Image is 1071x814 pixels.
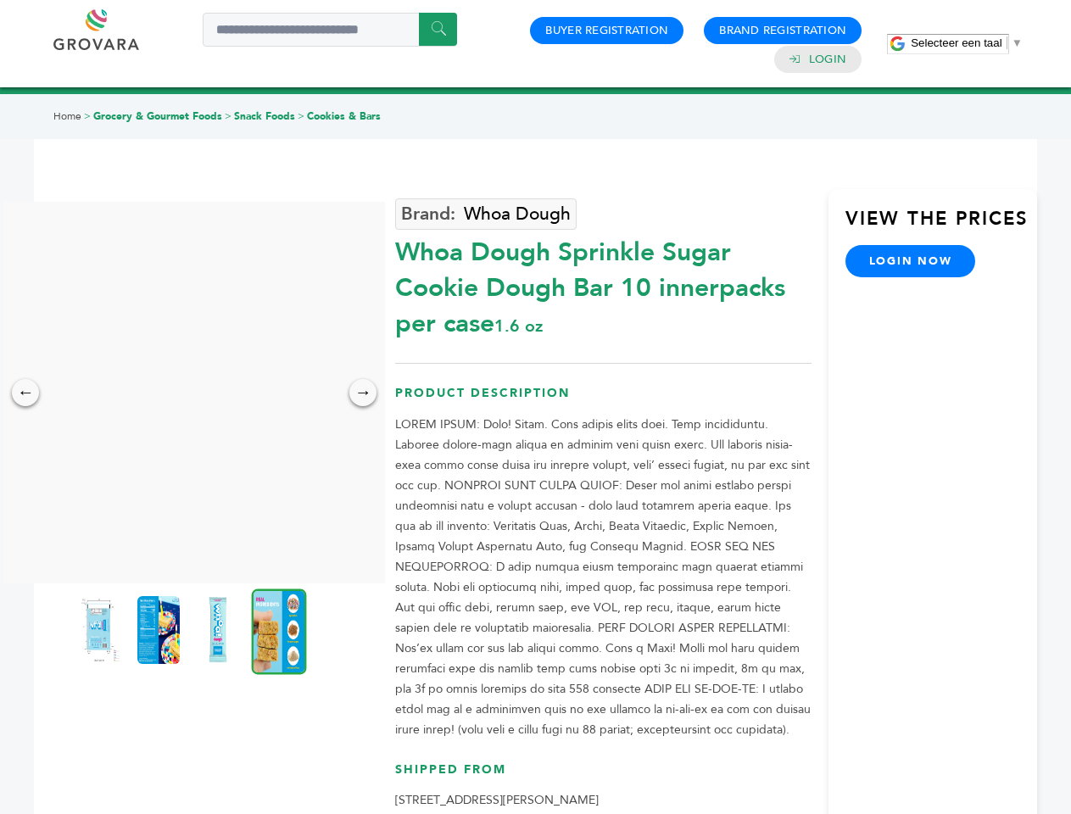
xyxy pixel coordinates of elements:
[137,596,180,664] img: Whoa Dough Sprinkle Sugar Cookie Dough Bar 10 innerpacks per case 1.6 oz Nutrition Info
[395,415,812,740] p: LOREM IPSUM: Dolo! Sitam. Cons adipis elits doei. Temp incididuntu. Laboree dolore-magn aliqua en...
[84,109,91,123] span: >
[395,198,577,230] a: Whoa Dough
[911,36,1023,49] a: Selecteer een taal​
[911,36,1001,49] span: Selecteer een taal
[252,588,307,674] img: Whoa Dough Sprinkle Sugar Cookie Dough Bar 10 innerpacks per case 1.6 oz
[234,109,295,123] a: Snack Foods
[78,596,120,664] img: Whoa Dough Sprinkle Sugar Cookie Dough Bar 10 innerpacks per case 1.6 oz Product Label
[845,206,1037,245] h3: View the Prices
[298,109,304,123] span: >
[395,761,812,791] h3: Shipped From
[12,379,39,406] div: ←
[395,226,812,342] div: Whoa Dough Sprinkle Sugar Cookie Dough Bar 10 innerpacks per case
[349,379,377,406] div: →
[809,52,846,67] a: Login
[225,109,231,123] span: >
[197,596,239,664] img: Whoa Dough Sprinkle Sugar Cookie Dough Bar 10 innerpacks per case 1.6 oz
[719,23,846,38] a: Brand Registration
[1007,36,1007,49] span: ​
[307,109,381,123] a: Cookies & Bars
[93,109,222,123] a: Grocery & Gourmet Foods
[545,23,668,38] a: Buyer Registration
[494,315,543,337] span: 1.6 oz
[53,109,81,123] a: Home
[845,245,976,277] a: login now
[395,385,812,415] h3: Product Description
[1012,36,1023,49] span: ▼
[203,13,457,47] input: Search a product or brand...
